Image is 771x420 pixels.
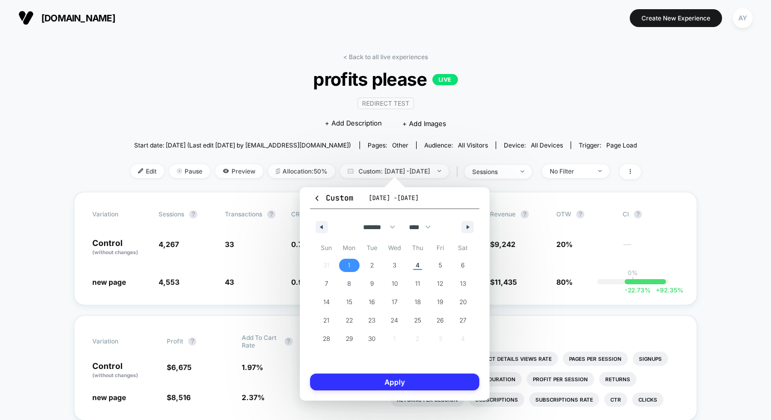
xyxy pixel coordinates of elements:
[632,392,663,407] li: Clicks
[361,311,383,330] button: 23
[315,311,338,330] button: 21
[406,240,429,256] span: Thu
[415,293,421,311] span: 18
[625,286,651,294] span: -22.73 %
[370,275,374,293] span: 9
[92,362,157,379] p: Control
[325,275,328,293] span: 7
[276,168,280,174] img: rebalance
[606,141,637,149] span: Page Load
[392,293,398,311] span: 17
[432,74,458,85] p: LIVE
[167,363,192,372] span: $
[436,311,444,330] span: 26
[556,240,573,249] span: 20%
[310,192,479,209] button: Custom[DATE] -[DATE]
[730,8,756,29] button: AY
[171,393,191,402] span: 8,516
[599,372,636,386] li: Returns
[156,68,615,90] span: profits please
[656,286,660,294] span: +
[177,168,182,174] img: end
[393,256,396,275] span: 3
[167,393,191,402] span: $
[370,256,374,275] span: 2
[632,277,634,284] p: |
[628,269,638,277] p: 0%
[361,256,383,275] button: 2
[461,256,465,275] span: 6
[242,363,263,372] span: 1.97 %
[188,337,196,345] button: ?
[439,256,442,275] span: 5
[225,278,234,286] span: 43
[323,311,329,330] span: 21
[189,210,197,218] button: ?
[383,311,406,330] button: 24
[429,240,452,256] span: Fri
[598,170,602,172] img: end
[92,278,126,286] span: new page
[495,278,517,286] span: 11,435
[437,293,443,311] span: 19
[323,293,330,311] span: 14
[346,293,352,311] span: 15
[383,275,406,293] button: 10
[521,210,529,218] button: ?
[225,210,262,218] span: Transactions
[429,256,452,275] button: 5
[92,372,138,378] span: (without changes)
[338,330,361,348] button: 29
[268,164,335,178] span: Allocation: 50%
[496,141,571,149] span: Device:
[368,311,375,330] span: 23
[338,256,361,275] button: 1
[285,337,293,345] button: ?
[451,311,474,330] button: 27
[383,240,406,256] span: Wed
[392,275,398,293] span: 10
[325,118,382,129] span: + Add Description
[459,311,467,330] span: 27
[451,240,474,256] span: Sat
[459,293,467,311] span: 20
[392,141,408,149] span: other
[369,293,375,311] span: 16
[357,97,414,109] span: Redirect Test
[310,374,479,390] button: Apply
[92,393,126,402] span: new page
[623,210,679,218] span: CI
[556,278,573,286] span: 80%
[347,275,351,293] span: 8
[550,167,590,175] div: No Filter
[92,249,138,255] span: (without changes)
[242,393,265,402] span: 2.37 %
[490,240,516,249] span: $
[338,240,361,256] span: Mon
[391,311,398,330] span: 24
[361,275,383,293] button: 9
[340,164,449,178] span: Custom: [DATE] - [DATE]
[634,210,642,218] button: ?
[472,168,513,176] div: sessions
[346,330,353,348] span: 29
[579,141,637,149] div: Trigger:
[495,240,516,249] span: 9,242
[490,210,516,218] span: Revenue
[159,210,184,218] span: Sessions
[131,164,164,178] span: Edit
[361,330,383,348] button: 30
[563,352,628,366] li: Pages Per Session
[338,275,361,293] button: 8
[361,240,383,256] span: Tue
[451,275,474,293] button: 13
[369,194,419,202] span: [DATE] - [DATE]
[348,168,353,174] img: calendar
[465,352,558,366] li: Product Details Views Rate
[454,164,465,179] span: |
[633,352,668,366] li: Signups
[368,330,375,348] span: 30
[556,210,612,218] span: OTW
[415,275,420,293] span: 11
[429,311,452,330] button: 26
